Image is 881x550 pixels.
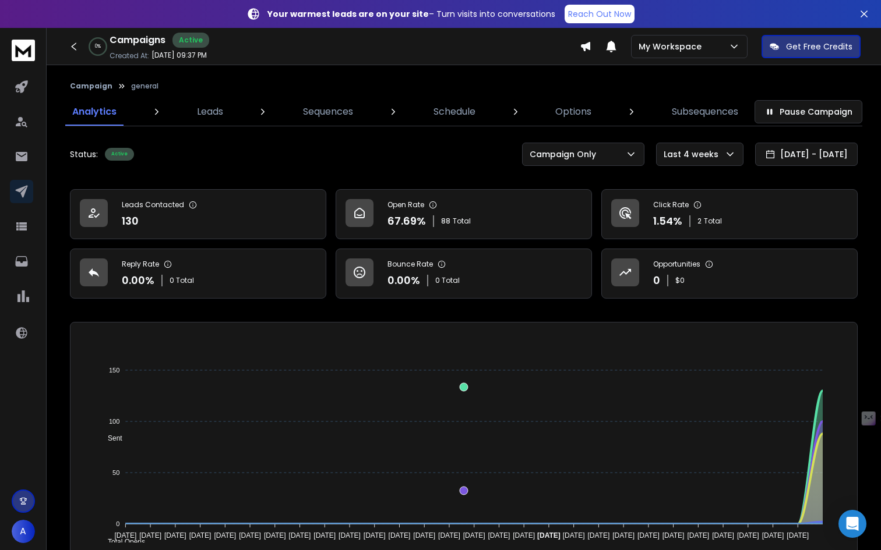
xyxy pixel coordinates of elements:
[197,105,223,119] p: Leads
[762,35,861,58] button: Get Free Credits
[109,367,119,374] tspan: 150
[214,531,236,540] tspan: [DATE]
[530,148,601,160] p: Campaign Only
[438,531,460,540] tspan: [DATE]
[336,249,592,299] a: Bounce Rate0.00%0 Total
[267,8,555,20] p: – Turn visits into conversations
[637,531,660,540] tspan: [DATE]
[838,510,866,538] div: Open Intercom Messenger
[639,41,706,52] p: My Workspace
[99,538,145,546] span: Total Opens
[296,98,360,126] a: Sequences
[665,98,745,126] a: Subsequences
[164,531,186,540] tspan: [DATE]
[99,434,122,442] span: Sent
[12,520,35,543] button: A
[387,272,420,289] p: 0.00 %
[109,418,119,425] tspan: 100
[601,249,858,299] a: Opportunities0$0
[303,105,353,119] p: Sequences
[151,51,207,60] p: [DATE] 09:37 PM
[587,531,609,540] tspan: [DATE]
[389,531,411,540] tspan: [DATE]
[653,272,660,289] p: 0
[697,217,702,226] span: 2
[664,148,723,160] p: Last 4 weeks
[112,469,119,476] tspan: 50
[762,531,784,540] tspan: [DATE]
[737,531,759,540] tspan: [DATE]
[387,200,424,210] p: Open Rate
[568,8,631,20] p: Reach Out Now
[712,531,734,540] tspan: [DATE]
[339,531,361,540] tspan: [DATE]
[70,249,326,299] a: Reply Rate0.00%0 Total
[336,189,592,239] a: Open Rate67.69%88Total
[413,531,435,540] tspan: [DATE]
[675,276,685,285] p: $ 0
[653,213,682,229] p: 1.54 %
[565,5,635,23] a: Reach Out Now
[122,200,184,210] p: Leads Contacted
[687,531,709,540] tspan: [DATE]
[70,148,98,160] p: Status:
[239,531,261,540] tspan: [DATE]
[72,105,117,119] p: Analytics
[387,260,433,269] p: Bounce Rate
[653,200,689,210] p: Click Rate
[755,100,862,123] button: Pause Campaign
[441,217,450,226] span: 88
[116,520,119,527] tspan: 0
[122,272,154,289] p: 0.00 %
[70,189,326,239] a: Leads Contacted130
[453,217,471,226] span: Total
[434,105,475,119] p: Schedule
[12,40,35,61] img: logo
[548,98,598,126] a: Options
[704,217,722,226] span: Total
[563,531,585,540] tspan: [DATE]
[189,531,212,540] tspan: [DATE]
[122,260,159,269] p: Reply Rate
[612,531,635,540] tspan: [DATE]
[387,213,426,229] p: 67.69 %
[672,105,738,119] p: Subsequences
[555,105,591,119] p: Options
[537,531,561,540] tspan: [DATE]
[110,33,165,47] h1: Campaigns
[427,98,482,126] a: Schedule
[755,143,858,166] button: [DATE] - [DATE]
[131,81,158,91] p: general
[513,531,535,540] tspan: [DATE]
[264,531,286,540] tspan: [DATE]
[786,41,852,52] p: Get Free Credits
[289,531,311,540] tspan: [DATE]
[114,531,136,540] tspan: [DATE]
[601,189,858,239] a: Click Rate1.54%2Total
[95,43,101,50] p: 0 %
[65,98,124,126] a: Analytics
[170,276,194,285] p: 0 Total
[653,260,700,269] p: Opportunities
[364,531,386,540] tspan: [DATE]
[787,531,809,540] tspan: [DATE]
[139,531,161,540] tspan: [DATE]
[435,276,460,285] p: 0 Total
[463,531,485,540] tspan: [DATE]
[122,213,139,229] p: 130
[488,531,510,540] tspan: [DATE]
[110,51,149,61] p: Created At:
[172,33,209,48] div: Active
[662,531,685,540] tspan: [DATE]
[190,98,230,126] a: Leads
[70,81,112,91] button: Campaign
[267,8,429,20] strong: Your warmest leads are on your site
[313,531,336,540] tspan: [DATE]
[105,148,134,161] div: Active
